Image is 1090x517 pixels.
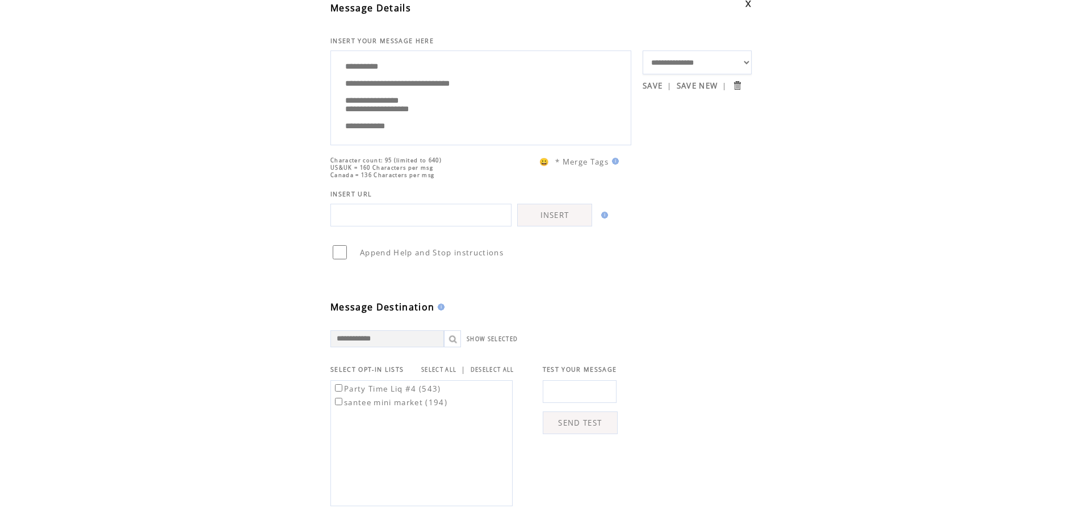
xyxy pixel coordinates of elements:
[722,81,727,91] span: |
[543,411,618,434] a: SEND TEST
[677,81,718,91] a: SAVE NEW
[539,157,550,167] span: 😀
[335,384,342,392] input: Party Time Liq #4 (543)
[555,157,609,167] span: * Merge Tags
[333,397,447,407] label: santee mini market (194)
[421,366,456,373] a: SELECT ALL
[330,157,442,164] span: Character count: 95 (limited to 640)
[471,366,514,373] a: DESELECT ALL
[330,171,434,179] span: Canada = 136 Characters per msg
[434,304,445,310] img: help.gif
[333,384,441,394] label: Party Time Liq #4 (543)
[330,301,434,313] span: Message Destination
[643,81,663,91] a: SAVE
[330,365,404,373] span: SELECT OPT-IN LISTS
[461,364,466,375] span: |
[360,247,504,258] span: Append Help and Stop instructions
[330,2,411,14] span: Message Details
[330,190,372,198] span: INSERT URL
[598,212,608,218] img: help.gif
[467,335,518,343] a: SHOW SELECTED
[330,164,433,171] span: US&UK = 160 Characters per msg
[335,398,342,405] input: santee mini market (194)
[667,81,672,91] span: |
[543,365,617,373] span: TEST YOUR MESSAGE
[330,37,434,45] span: INSERT YOUR MESSAGE HERE
[517,204,592,226] a: INSERT
[732,80,743,91] input: Submit
[609,158,619,165] img: help.gif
